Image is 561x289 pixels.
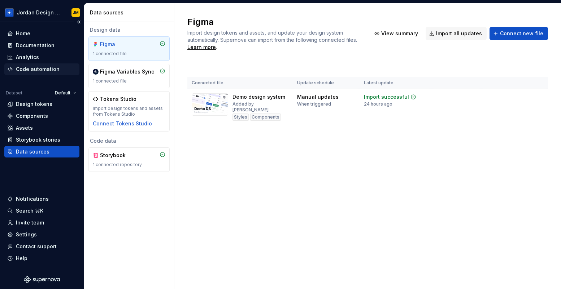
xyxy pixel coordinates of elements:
[297,101,331,107] div: When triggered
[297,93,339,101] div: Manual updates
[4,253,79,264] button: Help
[4,146,79,157] a: Data sources
[4,52,79,63] a: Analytics
[4,40,79,51] a: Documentation
[74,17,84,27] button: Collapse sidebar
[16,219,44,226] div: Invite team
[16,136,60,143] div: Storybook stories
[100,68,154,75] div: Figma Variables Sync
[187,77,293,89] th: Connected file
[232,114,249,121] div: Styles
[88,26,170,34] div: Design data
[187,44,216,51] a: Learn more
[16,42,55,49] div: Documentation
[426,27,487,40] button: Import all updates
[24,276,60,283] svg: Supernova Logo
[187,37,358,50] span: .
[1,5,82,20] button: Jordan Design SystemJM
[88,36,170,61] a: Figma1 connected file
[16,30,30,37] div: Home
[100,152,135,159] div: Storybook
[293,77,360,89] th: Update schedule
[73,10,79,15] div: JM
[187,30,357,43] span: Import design tokens and assets, and update your design system automatically. Supernova can impor...
[93,162,165,168] div: 1 connected repository
[4,229,79,240] a: Settings
[250,114,281,121] div: Components
[4,110,79,122] a: Components
[93,120,152,127] button: Connect Tokens Studio
[4,122,79,134] a: Assets
[4,217,79,228] a: Invite team
[16,66,60,73] div: Code automation
[16,231,37,238] div: Settings
[4,63,79,75] a: Code automation
[371,27,423,40] button: View summary
[4,98,79,110] a: Design tokens
[500,30,543,37] span: Connect new file
[17,9,63,16] div: Jordan Design System
[88,147,170,172] a: Storybook1 connected repository
[232,101,288,113] div: Added by [PERSON_NAME]
[16,195,49,203] div: Notifications
[16,124,33,132] div: Assets
[16,112,48,120] div: Components
[55,90,70,96] span: Default
[16,207,43,214] div: Search ⌘K
[6,90,22,96] div: Dataset
[4,241,79,252] button: Contact support
[88,137,170,144] div: Code data
[4,134,79,146] a: Storybook stories
[16,243,57,250] div: Contact support
[360,77,431,89] th: Latest update
[4,205,79,217] button: Search ⌘K
[93,51,165,57] div: 1 connected file
[436,30,482,37] span: Import all updates
[232,93,285,101] div: Demo design system
[16,54,39,61] div: Analytics
[381,30,418,37] span: View summary
[187,16,362,28] h2: Figma
[4,193,79,205] button: Notifications
[5,8,14,17] img: 049812b6-2877-400d-9dc9-987621144c16.png
[93,106,165,117] div: Import design tokens and assets from Tokens Studio
[364,93,409,101] div: Import successful
[16,101,52,108] div: Design tokens
[16,148,49,155] div: Data sources
[90,9,171,16] div: Data sources
[16,255,27,262] div: Help
[88,91,170,132] a: Tokens StudioImport design tokens and assets from Tokens StudioConnect Tokens Studio
[93,78,165,84] div: 1 connected file
[100,41,135,48] div: Figma
[88,64,170,88] a: Figma Variables Sync1 connected file
[4,28,79,39] a: Home
[364,101,392,107] div: 24 hours ago
[490,27,548,40] button: Connect new file
[52,88,79,98] button: Default
[100,95,136,103] div: Tokens Studio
